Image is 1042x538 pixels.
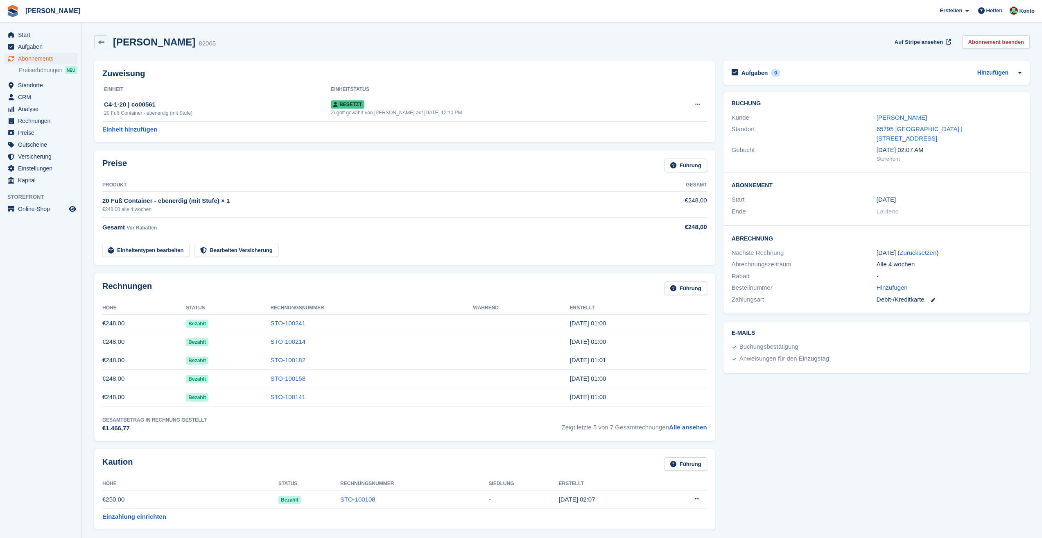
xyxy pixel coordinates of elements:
span: Preiserhöhungen [19,66,63,74]
a: menu [4,175,77,186]
span: Laufend [877,208,899,215]
span: Bezahlt [186,320,208,328]
th: Erstellt [570,302,707,315]
span: Besetzt [331,100,364,109]
span: Bezahlt [186,375,208,383]
div: Anweisungen für den Einzugstag [739,354,829,364]
a: menu [4,41,77,52]
span: Helfen [986,7,1003,15]
span: Bezahlt [186,393,208,402]
div: Zugriff gewährt von [PERSON_NAME] auf [DATE] 12:10 PM [331,109,663,116]
span: Auf Stripe ansehen [895,38,943,46]
a: Führung [665,457,707,471]
span: Standorte [18,79,67,91]
span: Gutscheine [18,139,67,150]
th: Höhe [102,302,186,315]
time: 2025-04-16 00:07:50 UTC [559,496,595,503]
th: Status [186,302,270,315]
span: Erstellen [940,7,962,15]
span: Zeigt letzte 5 von 7 Gesamtrechnungen [561,416,707,433]
div: 20 Fuß Container - ebenerdig (mit Stufe) [104,109,331,117]
h2: Kaution [102,457,133,471]
div: Debit-/Kreditkarte [877,295,1022,304]
div: Nächste Rechnung [732,248,877,258]
th: Rechnungsnummer [340,477,488,490]
a: menu [4,29,77,41]
a: STO-100182 [270,356,305,363]
span: Abonnements [18,53,67,64]
a: menu [4,103,77,115]
span: Storefront [7,193,81,201]
a: Einheitentypen bearbeiten [102,244,190,257]
div: Bestellnummer [732,283,877,293]
a: STO-100158 [270,375,305,382]
span: Konto [1019,7,1035,15]
span: Versicherung [18,151,67,162]
h2: Buchung [732,100,1022,107]
td: - [488,490,558,509]
time: 2025-07-23 23:01:08 UTC [570,356,606,363]
th: Einheitstatus [331,83,663,96]
a: Zurücksetzen [900,249,936,256]
span: Rechnungen [18,115,67,127]
a: Abonnement beenden [962,35,1030,49]
time: 2025-04-30 23:00:00 UTC [877,195,896,204]
time: 2025-06-25 23:00:38 UTC [570,375,606,382]
div: 82065 [199,39,216,48]
a: menu [4,127,77,138]
img: stora-icon-8386f47178a22dfd0bd8f6a31ec36ba5ce8667c1dd55bd0f319d3a0aa187defe.svg [7,5,19,17]
div: [DATE] 02:07 AM [877,145,1022,155]
a: STO-100241 [270,320,305,327]
a: Speisekarte [4,203,77,215]
div: €248,00 [639,222,707,232]
span: CRM [18,91,67,103]
div: Start [732,195,877,204]
img: Maximilian Friedl [1010,7,1018,15]
div: Kunde [732,113,877,123]
div: Alle 4 wochen [877,260,1022,269]
time: 2025-09-17 23:00:20 UTC [570,320,606,327]
span: Einstellungen [18,163,67,174]
div: Gebucht [732,145,877,163]
a: menu [4,79,77,91]
span: Analyse [18,103,67,115]
td: €248,00 [102,333,186,351]
a: Führung [665,159,707,172]
div: 20 Fuß Container - ebenerdig (mit Stufe) × 1 [102,196,639,206]
a: 65795 [GEOGRAPHIC_DATA] | [STREET_ADDRESS] [877,125,963,142]
div: C4-1-20 | co00561 [104,100,331,109]
td: €248,00 [102,314,186,333]
a: STO-100141 [270,393,305,400]
h2: Abrechnung [732,234,1022,242]
a: Führung [665,281,707,295]
div: €248,00 alle 4 wochen [102,206,639,213]
a: menu [4,115,77,127]
div: Ende [732,207,877,216]
th: Während [473,302,570,315]
div: Abrechnungszeitraum [732,260,877,269]
span: Preise [18,127,67,138]
a: STO-100108 [340,496,375,503]
th: Höhe [102,477,278,490]
a: menu [4,163,77,174]
span: Bezahlt [186,356,208,365]
div: €1.466,77 [102,424,207,433]
a: [PERSON_NAME] [22,4,84,18]
div: - [877,272,1022,281]
a: menu [4,139,77,150]
th: Erstellt [559,477,659,490]
th: Rechnungsnummer [270,302,473,315]
div: 0 [771,69,780,77]
h2: Aufgaben [741,69,768,77]
span: Bezahlt [186,338,208,346]
td: €248,00 [639,191,707,217]
h2: Preise [102,159,127,172]
span: Vor Rabatten [127,225,157,231]
h2: Zuweisung [102,69,707,78]
a: Vorschau-Shop [68,204,77,214]
a: Preiserhöhungen NEU [19,66,77,75]
a: Bearbeiten Versicherung [194,244,278,257]
a: Hinzufügen [877,283,908,293]
div: Gesamtbetrag in Rechnung gestellt [102,416,207,424]
a: Alle ansehen [669,424,707,431]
